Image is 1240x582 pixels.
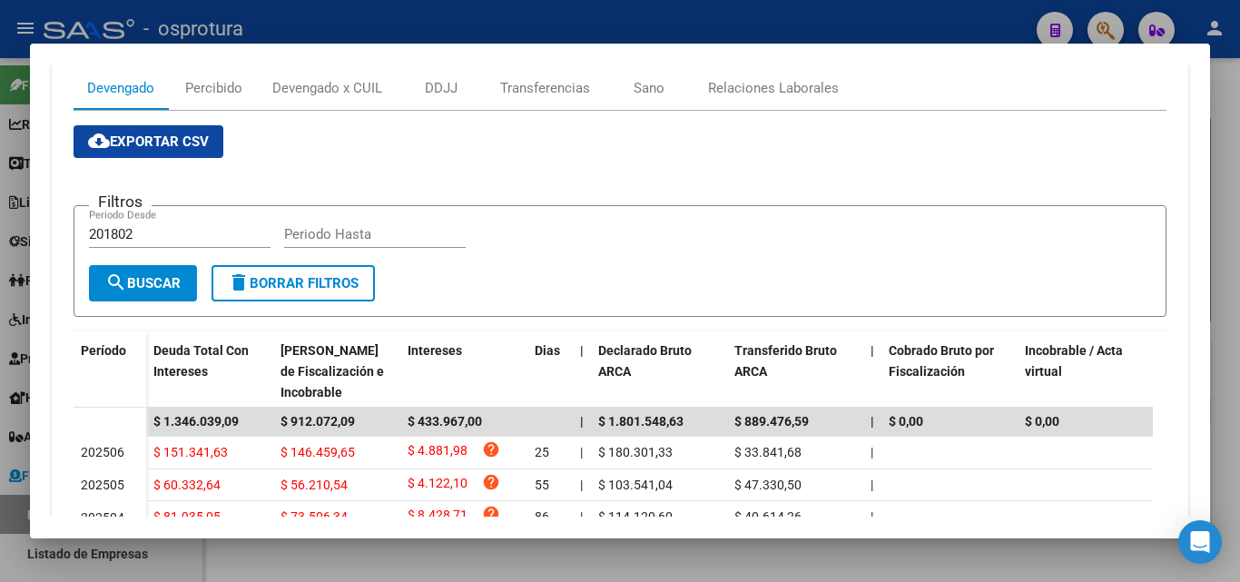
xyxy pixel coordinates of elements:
span: Transferido Bruto ARCA [734,343,837,379]
span: Deuda Total Con Intereses [153,343,249,379]
datatable-header-cell: Incobrable / Acta virtual [1018,331,1154,411]
span: $ 0,00 [1025,414,1059,429]
span: Exportar CSV [88,133,209,150]
span: 202505 [81,478,124,492]
span: $ 1.801.548,63 [598,414,684,429]
div: Transferencias [500,78,590,98]
span: Período [81,343,126,358]
span: | [580,445,583,459]
datatable-header-cell: Dias [527,331,573,411]
datatable-header-cell: Período [74,331,146,408]
span: | [580,478,583,492]
span: | [871,414,874,429]
datatable-header-cell: | [863,331,881,411]
span: 202504 [81,510,124,525]
span: | [580,509,583,524]
span: Intereses [408,343,462,358]
span: | [871,445,873,459]
span: Cobrado Bruto por Fiscalización [889,343,994,379]
span: Declarado Bruto ARCA [598,343,692,379]
span: $ 73.506,34 [280,509,348,524]
span: $ 103.541,04 [598,478,673,492]
datatable-header-cell: Intereses [400,331,527,411]
span: 55 [535,478,549,492]
div: Sano [634,78,664,98]
datatable-header-cell: Transferido Bruto ARCA [727,331,863,411]
div: Devengado [87,78,154,98]
span: $ 81.935,05 [153,509,221,524]
span: Incobrable / Acta virtual [1025,343,1123,379]
span: $ 889.476,59 [734,414,809,429]
datatable-header-cell: Cobrado Bruto por Fiscalización [881,331,1018,411]
span: | [580,343,584,358]
i: help [482,440,500,459]
span: 202506 [81,445,124,459]
datatable-header-cell: Deuda Total Con Intereses [146,331,273,411]
span: 25 [535,445,549,459]
span: $ 146.459,65 [280,445,355,459]
datatable-header-cell: Deuda Bruta Neto de Fiscalización e Incobrable [273,331,400,411]
span: [PERSON_NAME] de Fiscalización e Incobrable [280,343,384,400]
span: | [871,343,874,358]
span: $ 40.614,26 [734,509,802,524]
span: $ 114.120,60 [598,509,673,524]
i: help [482,505,500,523]
mat-icon: search [105,271,127,293]
span: $ 56.210,54 [280,478,348,492]
span: $ 1.346.039,09 [153,414,239,429]
datatable-header-cell: Declarado Bruto ARCA [591,331,727,411]
i: help [482,473,500,491]
span: $ 60.332,64 [153,478,221,492]
span: $ 4.881,98 [408,440,467,465]
span: 86 [535,509,549,524]
span: | [580,414,584,429]
mat-icon: delete [228,271,250,293]
datatable-header-cell: | [573,331,591,411]
span: $ 912.072,09 [280,414,355,429]
span: $ 151.341,63 [153,445,228,459]
span: $ 180.301,33 [598,445,673,459]
span: Dias [535,343,560,358]
button: Exportar CSV [74,125,223,158]
span: $ 4.122,10 [408,473,467,498]
span: $ 8.428,71 [408,505,467,529]
span: $ 47.330,50 [734,478,802,492]
span: $ 33.841,68 [734,445,802,459]
span: | [871,478,873,492]
button: Buscar [89,265,197,301]
span: Borrar Filtros [228,275,359,291]
div: DDJJ [425,78,458,98]
button: Borrar Filtros [212,265,375,301]
span: $ 0,00 [889,414,923,429]
span: $ 433.967,00 [408,414,482,429]
span: | [871,509,873,524]
div: Percibido [185,78,242,98]
h3: Filtros [89,192,152,212]
div: Relaciones Laborales [708,78,839,98]
mat-icon: cloud_download [88,130,110,152]
span: Buscar [105,275,181,291]
div: Devengado x CUIL [272,78,382,98]
div: Open Intercom Messenger [1178,520,1222,564]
